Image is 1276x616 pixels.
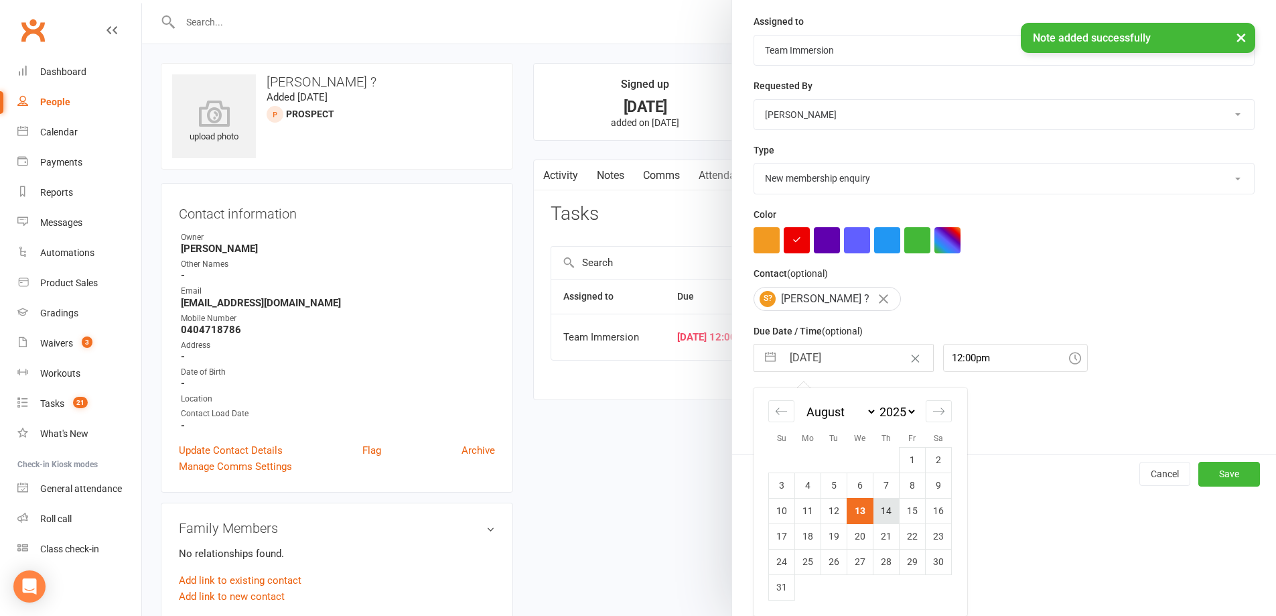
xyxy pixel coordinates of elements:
td: Sunday, August 10, 2025 [769,498,795,523]
label: Requested By [754,78,812,93]
label: Color [754,207,776,222]
div: Calendar [40,127,78,137]
td: Thursday, August 7, 2025 [873,473,900,498]
div: Calendar [754,388,967,616]
small: (optional) [787,268,828,279]
div: Roll call [40,513,72,524]
label: Assigned to [754,14,804,29]
span: 21 [73,397,88,408]
td: Sunday, August 31, 2025 [769,574,795,600]
div: Open Intercom Messenger [13,570,46,603]
small: Tu [829,434,838,443]
td: Sunday, August 3, 2025 [769,473,795,498]
button: Save [1198,462,1260,486]
a: Messages [17,208,141,238]
label: Type [754,143,774,158]
a: Dashboard [17,57,141,87]
td: Monday, August 25, 2025 [795,549,821,574]
a: Reports [17,178,141,208]
label: Email preferences [754,385,831,399]
div: Gradings [40,308,78,318]
a: What's New [17,419,141,449]
div: Automations [40,247,94,258]
td: Saturday, August 9, 2025 [926,473,952,498]
a: Calendar [17,117,141,147]
a: Automations [17,238,141,268]
td: Sunday, August 24, 2025 [769,549,795,574]
td: Wednesday, August 20, 2025 [847,523,873,549]
td: Selected. Wednesday, August 13, 2025 [847,498,873,523]
small: We [854,434,865,443]
div: Payments [40,157,82,168]
div: People [40,97,70,107]
td: Saturday, August 2, 2025 [926,447,952,473]
label: Due Date / Time [754,324,863,338]
div: Waivers [40,338,73,349]
td: Monday, August 4, 2025 [795,473,821,498]
label: Contact [754,266,828,281]
td: Thursday, August 14, 2025 [873,498,900,523]
button: Clear Date [904,345,927,371]
div: Tasks [40,398,64,409]
td: Friday, August 29, 2025 [900,549,926,574]
div: Move backward to switch to the previous month. [768,400,794,422]
button: Cancel [1139,462,1190,486]
a: Product Sales [17,268,141,298]
td: Friday, August 1, 2025 [900,447,926,473]
td: Wednesday, August 27, 2025 [847,549,873,574]
div: Class check-in [40,544,99,554]
a: Class kiosk mode [17,534,141,564]
a: Gradings [17,298,141,328]
a: People [17,87,141,117]
small: Mo [802,434,814,443]
td: Monday, August 11, 2025 [795,498,821,523]
td: Monday, August 18, 2025 [795,523,821,549]
td: Tuesday, August 19, 2025 [821,523,847,549]
div: Move forward to switch to the next month. [926,400,952,422]
a: Roll call [17,504,141,534]
td: Wednesday, August 6, 2025 [847,473,873,498]
a: General attendance kiosk mode [17,474,141,504]
td: Sunday, August 17, 2025 [769,523,795,549]
small: (optional) [822,326,863,336]
small: Su [777,434,786,443]
div: Reports [40,187,73,198]
td: Tuesday, August 12, 2025 [821,498,847,523]
a: Waivers 3 [17,328,141,359]
div: General attendance [40,483,122,494]
div: Workouts [40,368,80,379]
td: Friday, August 8, 2025 [900,473,926,498]
div: Note added successfully [1021,23,1255,53]
small: Sa [934,434,943,443]
td: Friday, August 15, 2025 [900,498,926,523]
div: Dashboard [40,66,86,77]
small: Th [881,434,891,443]
td: Friday, August 22, 2025 [900,523,926,549]
td: Tuesday, August 5, 2025 [821,473,847,498]
a: Tasks 21 [17,389,141,419]
td: Tuesday, August 26, 2025 [821,549,847,574]
a: Payments [17,147,141,178]
div: What's New [40,428,88,439]
div: [PERSON_NAME] ? [754,287,901,311]
small: Fr [908,434,916,443]
div: Product Sales [40,278,98,288]
span: 3 [82,336,92,348]
td: Thursday, August 28, 2025 [873,549,900,574]
div: Messages [40,217,82,228]
td: Saturday, August 30, 2025 [926,549,952,574]
button: × [1229,23,1253,52]
td: Thursday, August 21, 2025 [873,523,900,549]
td: Saturday, August 16, 2025 [926,498,952,523]
span: S? [760,291,776,307]
td: Saturday, August 23, 2025 [926,523,952,549]
a: Clubworx [16,13,50,47]
a: Workouts [17,359,141,389]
